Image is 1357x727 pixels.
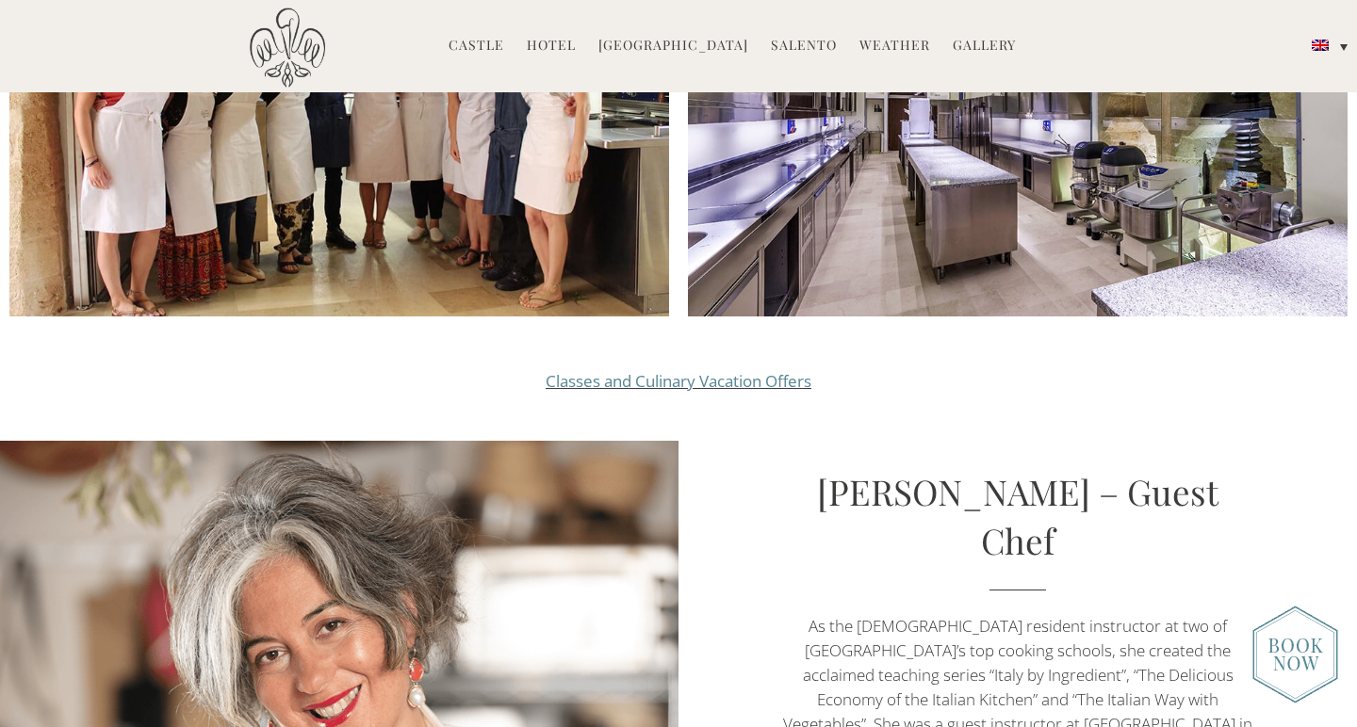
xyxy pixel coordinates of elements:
a: Classes and Culinary Vacation Offers [546,370,811,392]
a: Salento [771,36,837,57]
a: [PERSON_NAME] – Guest Chef [817,468,1218,563]
img: Castello di Ugento [250,8,325,88]
a: Castle [449,36,504,57]
a: Weather [859,36,930,57]
a: Gallery [953,36,1016,57]
img: English [1312,40,1329,51]
a: [GEOGRAPHIC_DATA] [598,36,748,57]
img: new-booknow.png [1252,606,1338,703]
a: Hotel [527,36,576,57]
